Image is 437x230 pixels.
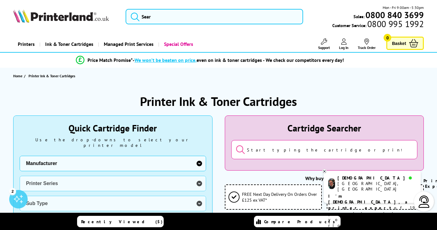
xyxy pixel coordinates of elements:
b: I'm [DEMOGRAPHIC_DATA], a printer expert [328,193,409,211]
div: [GEOGRAPHIC_DATA], [GEOGRAPHIC_DATA] [338,181,416,192]
a: Recently Viewed (5) [77,216,164,227]
span: Basket [392,39,406,47]
a: Ink & Toner Cartridges [39,36,98,52]
div: Cartridge Searcher [231,122,418,134]
img: Printerland Logo [13,9,109,23]
span: 0800 995 1992 [366,21,424,27]
input: Start typing the cartridge or printer's name... [231,140,418,159]
a: 0800 840 3699 [365,12,424,18]
span: FREE Next Day Delivery On Orders Over £125 ex VAT* [242,191,318,203]
p: of 19 years! I can help you choose the right product [328,193,416,228]
a: Track Order [358,38,376,50]
a: Support [318,38,330,50]
span: Log In [339,45,349,50]
a: Home [13,73,24,79]
a: Printerland Logo [13,9,118,24]
a: Log In [339,38,349,50]
div: 2 [9,188,16,195]
div: Why buy from us? [225,175,424,181]
div: Quick Cartridge Finder [20,122,206,134]
span: Sales: [353,14,365,19]
span: Ink & Toner Cartridges [45,36,93,52]
div: Use the drop-downs to select your printer model [20,137,206,148]
span: Printer Ink & Toner Cartridges [29,74,75,78]
input: Sear [126,9,303,24]
span: Compare Products [264,219,338,224]
span: Mon - Fri 9:00am - 5:30pm [383,5,424,10]
span: We won’t be beaten on price, [135,57,197,63]
img: user-headset-light.svg [418,196,430,208]
div: - even on ink & toner cartridges - We check our competitors every day! [133,57,344,63]
div: [DEMOGRAPHIC_DATA] [338,175,416,181]
img: chris-livechat.png [328,178,335,189]
a: Printers [13,36,39,52]
span: Support [318,45,330,50]
h1: Printer Ink & Toner Cartridges [140,93,297,109]
a: Compare Products [254,216,341,227]
span: 0 [384,34,391,42]
span: Recently Viewed (5) [81,219,163,224]
a: Basket 0 [386,37,424,50]
span: Customer Service: [332,21,424,28]
li: modal_Promise [3,55,417,66]
span: Price Match Promise* [88,57,133,63]
a: Managed Print Services [98,36,158,52]
b: 0800 840 3699 [365,9,424,21]
a: Special Offers [158,36,198,52]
